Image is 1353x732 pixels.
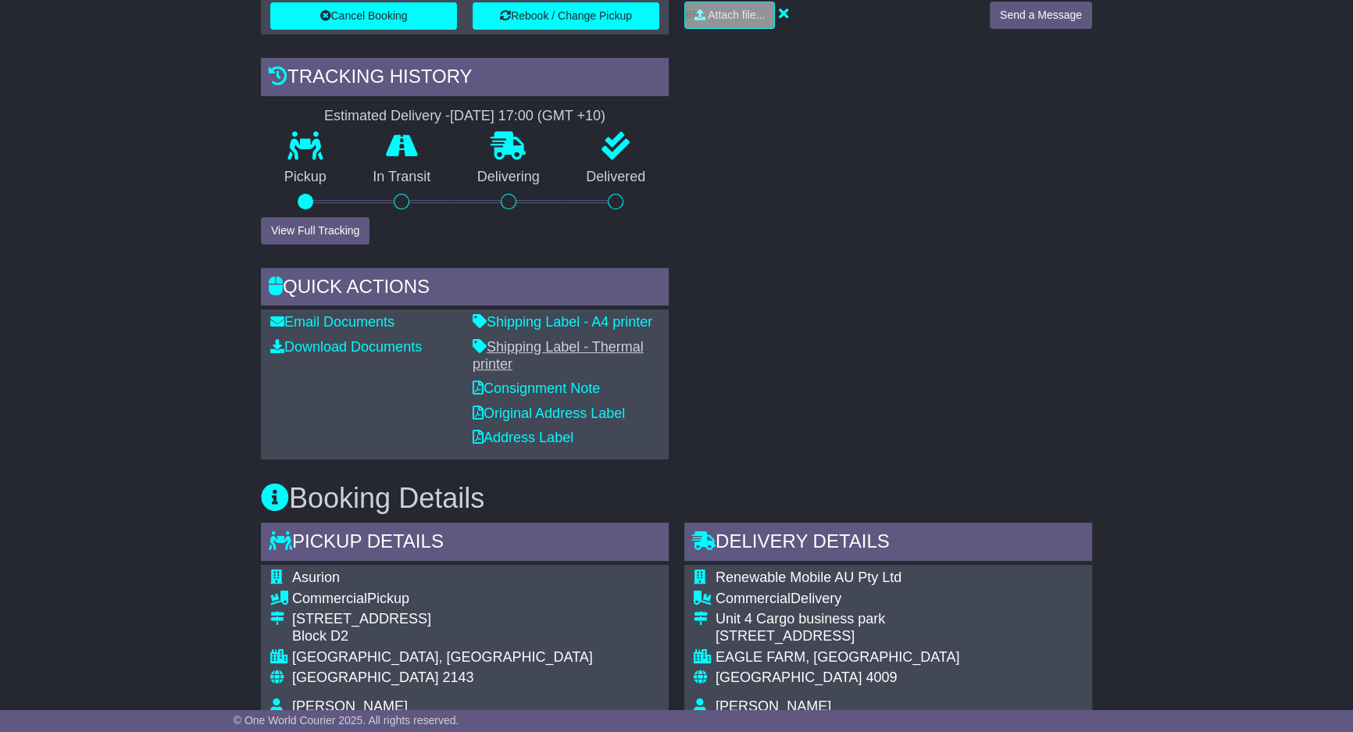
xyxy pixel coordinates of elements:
[716,570,901,585] span: Renewable Mobile AU Pty Ltd
[270,314,394,330] a: Email Documents
[261,483,1092,514] h3: Booking Details
[716,591,1069,608] div: Delivery
[292,611,659,628] div: [STREET_ADDRESS]
[292,698,408,714] span: [PERSON_NAME]
[563,169,669,186] p: Delivered
[292,591,367,606] span: Commercial
[261,58,669,100] div: Tracking history
[261,169,350,186] p: Pickup
[716,649,1069,666] div: EAGLE FARM, [GEOGRAPHIC_DATA]
[234,714,459,727] span: © One World Courier 2025. All rights reserved.
[270,339,422,355] a: Download Documents
[261,108,669,125] div: Estimated Delivery -
[454,169,563,186] p: Delivering
[716,591,791,606] span: Commercial
[350,169,455,186] p: In Transit
[261,268,669,310] div: Quick Actions
[473,430,573,445] a: Address Label
[261,217,369,245] button: View Full Tracking
[473,339,644,372] a: Shipping Label - Thermal printer
[473,2,659,30] button: Rebook / Change Pickup
[716,670,862,685] span: [GEOGRAPHIC_DATA]
[684,523,1092,565] div: Delivery Details
[292,628,659,645] div: Block D2
[473,380,600,396] a: Consignment Note
[261,523,669,565] div: Pickup Details
[866,670,897,685] span: 4009
[292,649,659,666] div: [GEOGRAPHIC_DATA], [GEOGRAPHIC_DATA]
[473,405,625,421] a: Original Address Label
[450,108,605,125] div: [DATE] 17:00 (GMT +10)
[292,670,438,685] span: [GEOGRAPHIC_DATA]
[990,2,1092,29] button: Send a Message
[716,611,1069,628] div: Unit 4 Cargo business park
[270,2,457,30] button: Cancel Booking
[292,570,340,585] span: Asurion
[473,314,652,330] a: Shipping Label - A4 printer
[442,670,473,685] span: 2143
[716,698,831,714] span: [PERSON_NAME]
[716,628,1069,645] div: [STREET_ADDRESS]
[292,591,659,608] div: Pickup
